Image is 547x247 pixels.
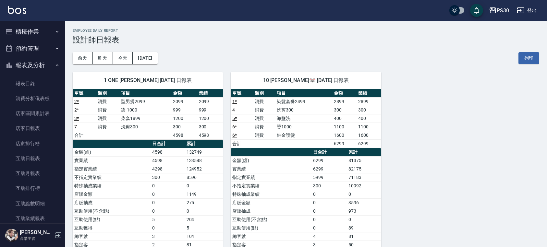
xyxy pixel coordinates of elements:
[232,107,235,112] a: 4
[73,156,151,165] td: 實業績
[73,198,151,207] td: 店販抽成
[311,198,347,207] td: 0
[357,139,381,148] td: 6299
[93,52,113,64] button: 昨天
[197,114,223,123] td: 1200
[275,97,332,106] td: 染髮套餐2499
[151,148,185,156] td: 4598
[73,224,151,232] td: 互助獲得
[197,97,223,106] td: 2099
[275,131,332,139] td: 鉑金護髮
[20,236,53,241] p: 高階主管
[311,148,347,157] th: 日合計
[231,165,311,173] td: 實業績
[73,232,151,241] td: 總客數
[171,114,197,123] td: 1200
[73,148,151,156] td: 金額(虛)
[231,156,311,165] td: 金額(虛)
[151,198,185,207] td: 0
[171,106,197,114] td: 999
[185,140,223,148] th: 累計
[470,4,483,17] button: save
[486,4,512,17] button: PS30
[347,198,381,207] td: 3596
[231,173,311,182] td: 指定實業績
[96,114,119,123] td: 消費
[357,89,381,98] th: 業績
[151,173,185,182] td: 300
[185,207,223,215] td: 0
[185,190,223,198] td: 1149
[311,190,347,198] td: 0
[151,140,185,148] th: 日合計
[231,89,253,98] th: 單號
[275,114,332,123] td: 海鹽洗
[73,182,151,190] td: 特殊抽成業績
[357,106,381,114] td: 300
[73,131,96,139] td: 合計
[20,229,53,236] h5: [PERSON_NAME]
[332,123,357,131] td: 1100
[119,97,171,106] td: 型男燙2099
[311,215,347,224] td: 0
[3,151,62,166] a: 互助日報表
[73,207,151,215] td: 互助使用(不含點)
[73,29,539,33] h2: Employee Daily Report
[185,173,223,182] td: 8596
[332,131,357,139] td: 1600
[231,182,311,190] td: 不指定實業績
[253,114,275,123] td: 消費
[185,215,223,224] td: 204
[357,131,381,139] td: 1600
[151,182,185,190] td: 0
[185,232,223,241] td: 104
[347,232,381,241] td: 81
[253,89,275,98] th: 類別
[3,181,62,196] a: 互助排行榜
[74,124,77,129] a: 7
[3,211,62,226] a: 互助業績報表
[497,6,509,15] div: PS30
[332,114,357,123] td: 400
[151,224,185,232] td: 0
[347,182,381,190] td: 10992
[185,182,223,190] td: 0
[96,123,119,131] td: 消費
[171,97,197,106] td: 2099
[231,139,253,148] td: 合計
[151,190,185,198] td: 0
[311,232,347,241] td: 4
[275,106,332,114] td: 洗剪300
[96,106,119,114] td: 消費
[231,215,311,224] td: 互助使用(不含點)
[357,123,381,131] td: 1100
[347,165,381,173] td: 82175
[347,190,381,198] td: 0
[347,215,381,224] td: 0
[3,136,62,151] a: 店家排行榜
[73,89,96,98] th: 單號
[151,165,185,173] td: 4298
[231,190,311,198] td: 特殊抽成業績
[8,6,26,14] img: Logo
[347,156,381,165] td: 81375
[238,77,373,84] span: 10 [PERSON_NAME]🐭 [DATE] 日報表
[5,229,18,242] img: Person
[3,91,62,106] a: 消費分析儀表板
[185,156,223,165] td: 133548
[357,114,381,123] td: 400
[231,224,311,232] td: 互助使用(點)
[73,173,151,182] td: 不指定實業績
[3,57,62,74] button: 報表及分析
[3,106,62,121] a: 店家區間累計表
[171,89,197,98] th: 金額
[73,52,93,64] button: 前天
[347,224,381,232] td: 89
[185,224,223,232] td: 5
[332,106,357,114] td: 300
[518,52,539,64] button: 列印
[311,224,347,232] td: 0
[347,148,381,157] th: 累計
[347,207,381,215] td: 973
[96,89,119,98] th: 類別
